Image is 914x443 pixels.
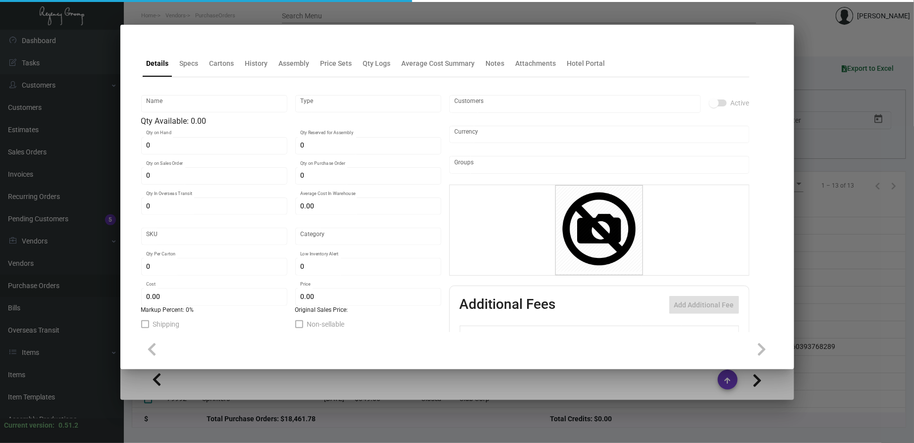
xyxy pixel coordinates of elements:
div: History [245,58,268,69]
th: Cost [601,326,642,344]
h2: Additional Fees [460,296,556,314]
th: Price type [682,326,727,344]
th: Type [490,326,601,344]
button: Add Additional Fee [669,296,739,314]
div: Qty Logs [363,58,391,69]
span: Add Additional Fee [674,301,734,309]
div: Hotel Portal [567,58,605,69]
span: Shipping [153,318,180,330]
input: Add new.. [454,161,744,169]
div: Average Cost Summary [402,58,475,69]
div: Attachments [516,58,556,69]
div: Qty Available: 0.00 [141,115,441,127]
div: Details [147,58,169,69]
th: Active [460,326,490,344]
div: Price Sets [321,58,352,69]
div: Cartons [210,58,234,69]
div: Notes [486,58,505,69]
th: Price [642,326,682,344]
span: Non-sellable [307,318,345,330]
div: Specs [180,58,199,69]
div: Assembly [279,58,310,69]
input: Add new.. [454,100,696,108]
div: Current version: [4,420,54,431]
span: Active [731,97,750,109]
div: 0.51.2 [58,420,78,431]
